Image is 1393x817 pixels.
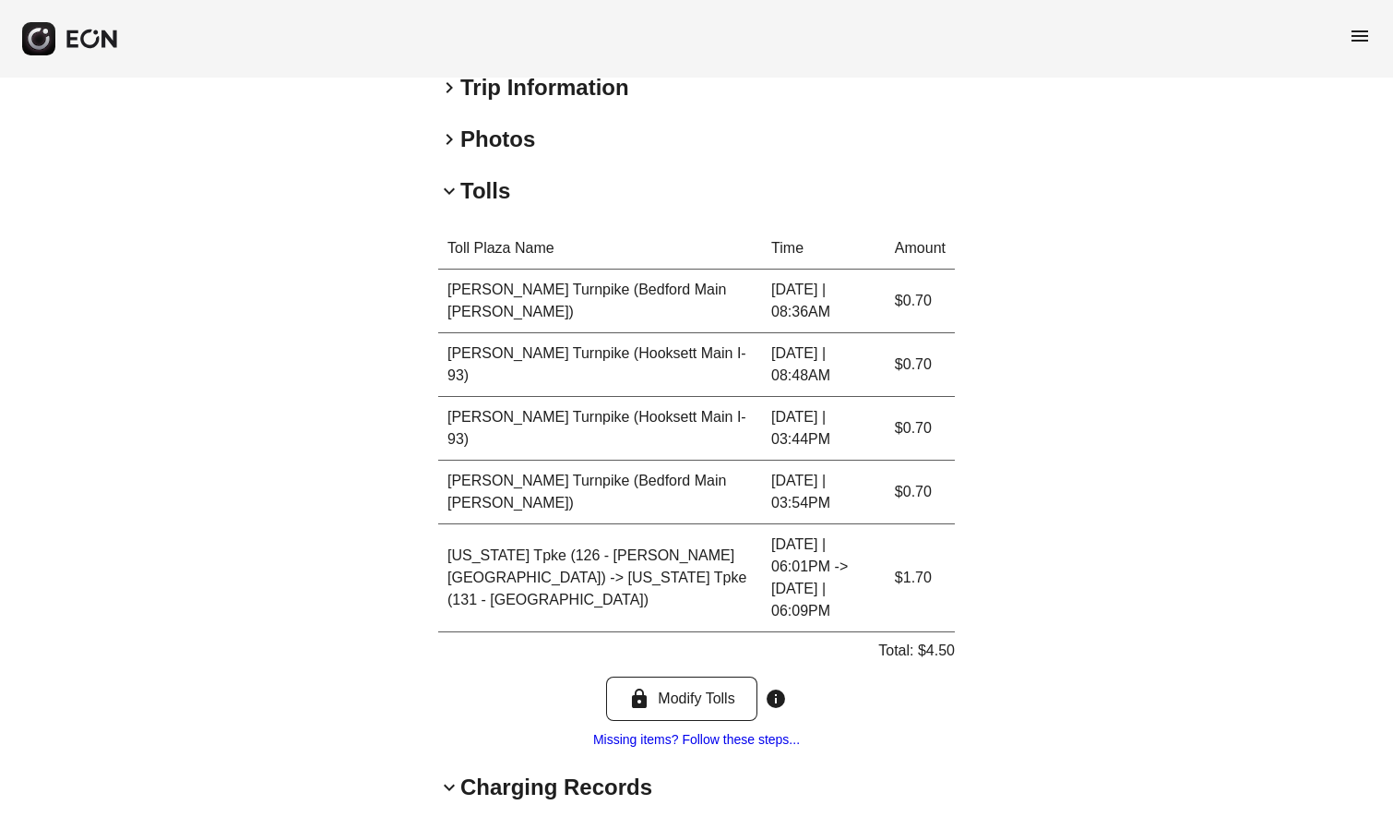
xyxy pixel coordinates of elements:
[886,461,955,524] td: $0.70
[438,461,762,524] td: [PERSON_NAME] Turnpike (Bedford Main [PERSON_NAME])
[438,128,460,150] span: keyboard_arrow_right
[438,776,460,799] span: keyboard_arrow_down
[460,176,510,206] h2: Tolls
[438,333,762,397] td: [PERSON_NAME] Turnpike (Hooksett Main I-93)
[762,461,886,524] td: [DATE] | 03:54PM
[762,397,886,461] td: [DATE] | 03:44PM
[762,333,886,397] td: [DATE] | 08:48AM
[460,73,629,102] h2: Trip Information
[762,270,886,333] td: [DATE] | 08:36AM
[438,180,460,202] span: keyboard_arrow_down
[886,397,955,461] td: $0.70
[460,125,535,154] h2: Photos
[762,524,886,632] td: [DATE] | 06:01PM -> [DATE] | 06:09PM
[460,773,652,802] h2: Charging Records
[593,732,800,747] a: Missing items? Follow these steps...
[886,524,955,632] td: $1.70
[886,270,955,333] td: $0.70
[762,228,886,270] th: Time
[438,524,762,632] td: [US_STATE] Tpke (126 - [PERSON_NAME][GEOGRAPHIC_DATA]) -> [US_STATE] Tpke (131 - [GEOGRAPHIC_DATA])
[438,228,762,270] th: Toll Plaza Name
[765,688,787,710] span: info
[886,333,955,397] td: $0.70
[606,677,756,721] button: Modify Tolls
[878,640,955,662] p: Total: $4.50
[438,270,762,333] td: [PERSON_NAME] Turnpike (Bedford Main [PERSON_NAME])
[1349,25,1371,47] span: menu
[886,228,955,270] th: Amount
[628,688,650,710] span: lock
[438,397,762,461] td: [PERSON_NAME] Turnpike (Hooksett Main I-93)
[438,77,460,99] span: keyboard_arrow_right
